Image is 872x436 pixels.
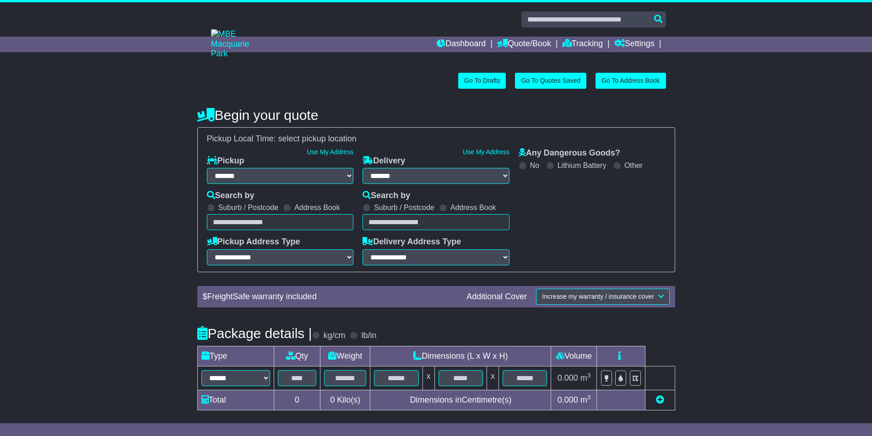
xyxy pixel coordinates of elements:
[551,346,597,366] td: Volume
[211,29,266,59] img: MBE Macquarie Park
[207,191,255,201] label: Search by
[580,373,591,382] span: m
[558,373,578,382] span: 0.000
[370,390,551,410] td: Dimensions in Centimetre(s)
[624,161,643,170] label: Other
[320,346,370,366] td: Weight
[278,134,357,143] span: select pickup location
[323,331,345,341] label: kg/cm
[294,203,340,212] label: Address Book
[587,394,591,401] sup: 3
[487,366,499,390] td: x
[450,203,496,212] label: Address Book
[363,237,461,247] label: Delivery Address Type
[462,292,531,302] div: Additional Cover
[197,108,675,123] h4: Begin your quote
[563,37,603,52] a: Tracking
[656,395,664,404] a: Add new item
[197,326,312,341] h4: Package details |
[361,331,376,341] label: lb/in
[536,289,669,305] button: Increase my warranty / insurance cover
[614,37,655,52] a: Settings
[463,148,509,156] a: Use My Address
[437,37,486,52] a: Dashboard
[530,161,539,170] label: No
[197,346,274,366] td: Type
[422,366,434,390] td: x
[587,372,591,379] sup: 3
[197,390,274,410] td: Total
[580,395,591,404] span: m
[274,390,320,410] td: 0
[307,148,353,156] a: Use My Address
[320,390,370,410] td: Kilo(s)
[519,148,620,158] label: Any Dangerous Goods?
[274,346,320,366] td: Qty
[458,73,506,89] a: Go To Drafts
[515,73,586,89] a: Go To Quotes Saved
[558,395,578,404] span: 0.000
[330,395,335,404] span: 0
[542,293,654,300] span: Increase my warranty / insurance cover
[497,37,551,52] a: Quote/Book
[363,156,405,166] label: Delivery
[198,292,462,302] div: $ FreightSafe warranty included
[374,203,434,212] label: Suburb / Postcode
[596,73,666,89] a: Go To Address Book
[207,237,300,247] label: Pickup Address Type
[207,156,244,166] label: Pickup
[558,161,607,170] label: Lithium Battery
[202,134,670,144] div: Pickup Local Time:
[363,191,410,201] label: Search by
[370,346,551,366] td: Dimensions (L x W x H)
[218,203,279,212] label: Suburb / Postcode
